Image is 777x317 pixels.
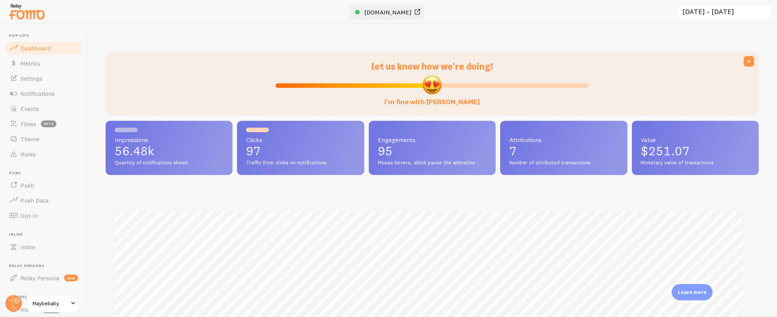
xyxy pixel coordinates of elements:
[641,159,750,166] span: Monetary value of transactions
[64,275,78,281] span: new
[20,90,55,97] span: Notifications
[5,270,83,286] a: Relay Persona new
[5,71,83,86] a: Settings
[20,135,39,143] span: Theme
[5,86,83,101] a: Notifications
[20,59,40,67] span: Metrics
[20,274,59,282] span: Relay Persona
[246,137,355,143] span: Clicks
[509,145,618,157] p: 7
[246,145,355,157] p: 97
[371,61,493,72] span: let us know how we're doing!
[20,120,36,128] span: Flows
[9,171,83,176] span: Push
[20,150,36,158] span: Rules
[41,120,56,127] span: beta
[9,264,83,269] span: Relay Persona
[5,116,83,131] a: Flows beta
[378,137,487,143] span: Engagements
[20,44,51,52] span: Dashboard
[5,101,83,116] a: Events
[641,137,750,143] span: Value
[20,212,38,219] span: Opt-In
[678,289,707,296] p: Learn more
[20,181,34,189] span: Push
[5,41,83,56] a: Dashboard
[5,208,83,223] a: Opt-In
[20,197,49,204] span: Push Data
[672,284,713,300] div: Learn more
[5,193,83,208] a: Push Data
[5,239,83,255] a: Inline
[9,232,83,237] span: Inline
[246,159,355,166] span: Traffic from clicks on notifications
[5,56,83,71] a: Metrics
[27,294,78,312] a: Maybebaby
[8,2,46,21] img: fomo-relay-logo-orange.svg
[115,137,223,143] span: Impressions
[9,33,83,38] span: Pop-ups
[115,159,223,166] span: Quantity of notifications shown
[509,137,618,143] span: Attributions
[378,159,487,166] span: Mouse hovers, which pause the animation
[5,147,83,162] a: Rules
[5,131,83,147] a: Theme
[641,144,690,158] span: $251.07
[422,75,442,95] img: emoji.png
[20,243,35,251] span: Inline
[5,178,83,193] a: Push
[509,159,618,166] span: Number of attributed transactions
[33,299,69,308] span: Maybebaby
[20,75,42,82] span: Settings
[115,145,223,157] p: 56.48k
[20,105,39,112] span: Events
[385,90,480,106] label: i'm fine with [PERSON_NAME]
[378,145,487,157] p: 95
